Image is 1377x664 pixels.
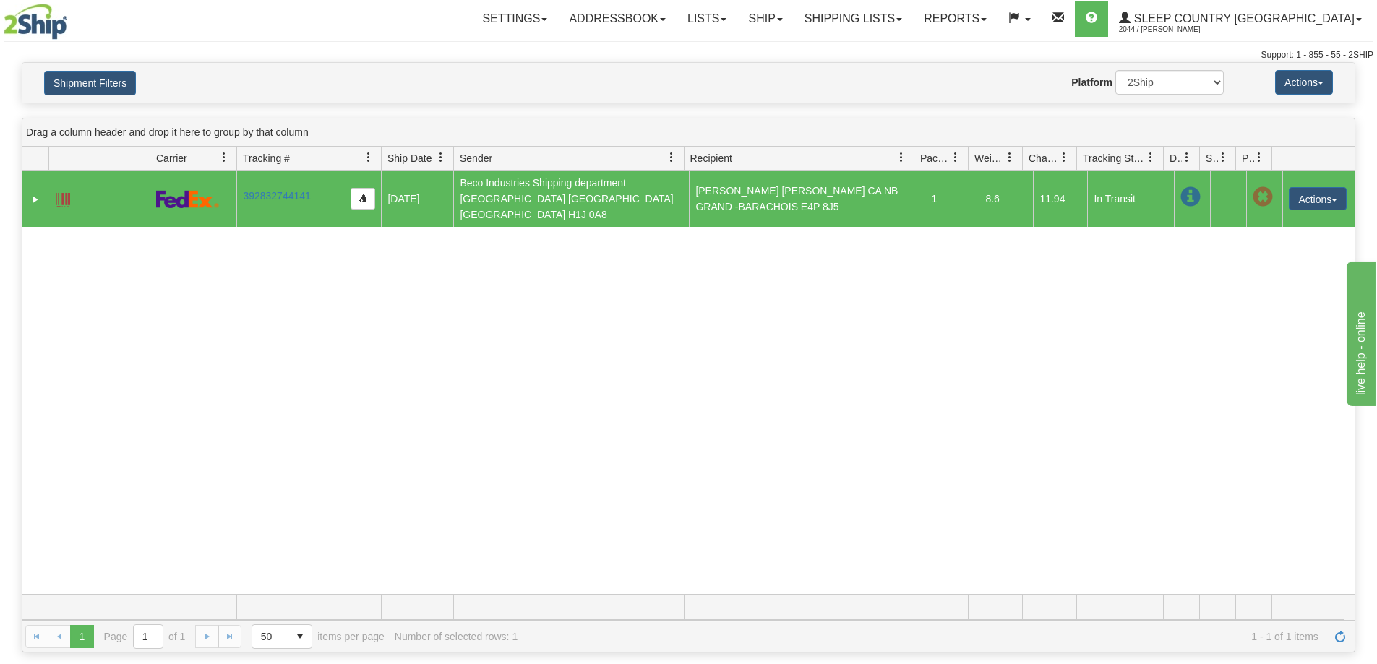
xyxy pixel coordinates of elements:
[70,625,93,648] span: Page 1
[690,151,732,165] span: Recipient
[471,1,558,37] a: Settings
[252,624,312,649] span: Page sizes drop down
[4,49,1373,61] div: Support: 1 - 855 - 55 - 2SHIP
[1170,151,1182,165] span: Delivery Status
[395,631,518,642] div: Number of selected rows: 1
[1247,145,1271,170] a: Pickup Status filter column settings
[28,192,43,207] a: Expand
[920,151,951,165] span: Packages
[1083,151,1146,165] span: Tracking Status
[288,625,312,648] span: select
[1211,145,1235,170] a: Shipment Issues filter column settings
[156,190,219,208] img: 2 - FedEx Express®
[1289,187,1347,210] button: Actions
[56,186,70,210] a: Label
[1242,151,1254,165] span: Pickup Status
[1029,151,1059,165] span: Charge
[387,151,432,165] span: Ship Date
[104,624,186,649] span: Page of 1
[11,9,134,26] div: live help - online
[528,631,1318,642] span: 1 - 1 of 1 items
[1033,171,1087,227] td: 11.94
[156,151,187,165] span: Carrier
[1108,1,1373,37] a: Sleep Country [GEOGRAPHIC_DATA] 2044 / [PERSON_NAME]
[261,629,280,644] span: 50
[998,145,1022,170] a: Weight filter column settings
[453,171,689,227] td: Beco Industries Shipping department [GEOGRAPHIC_DATA] [GEOGRAPHIC_DATA] [GEOGRAPHIC_DATA] H1J 0A8
[44,71,136,95] button: Shipment Filters
[1206,151,1218,165] span: Shipment Issues
[1087,171,1174,227] td: In Transit
[659,145,684,170] a: Sender filter column settings
[1052,145,1076,170] a: Charge filter column settings
[558,1,677,37] a: Addressbook
[1344,258,1376,405] iframe: chat widget
[356,145,381,170] a: Tracking # filter column settings
[1275,70,1333,95] button: Actions
[913,1,998,37] a: Reports
[1131,12,1355,25] span: Sleep Country [GEOGRAPHIC_DATA]
[243,151,290,165] span: Tracking #
[974,151,1005,165] span: Weight
[1071,75,1112,90] label: Platform
[889,145,914,170] a: Recipient filter column settings
[351,188,375,210] button: Copy to clipboard
[1119,22,1227,37] span: 2044 / [PERSON_NAME]
[460,151,492,165] span: Sender
[943,145,968,170] a: Packages filter column settings
[1138,145,1163,170] a: Tracking Status filter column settings
[1329,625,1352,648] a: Refresh
[22,118,1355,147] div: grid grouping header
[4,4,67,40] img: logo2044.jpg
[381,171,453,227] td: [DATE]
[134,625,163,648] input: Page 1
[1180,187,1201,207] span: In Transit
[212,145,236,170] a: Carrier filter column settings
[429,145,453,170] a: Ship Date filter column settings
[689,171,925,227] td: [PERSON_NAME] [PERSON_NAME] CA NB GRAND -BARACHOIS E4P 8J5
[677,1,737,37] a: Lists
[737,1,793,37] a: Ship
[1253,187,1273,207] span: Pickup Not Assigned
[252,624,385,649] span: items per page
[979,171,1033,227] td: 8.6
[1175,145,1199,170] a: Delivery Status filter column settings
[794,1,913,37] a: Shipping lists
[925,171,979,227] td: 1
[243,190,310,202] a: 392832744141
